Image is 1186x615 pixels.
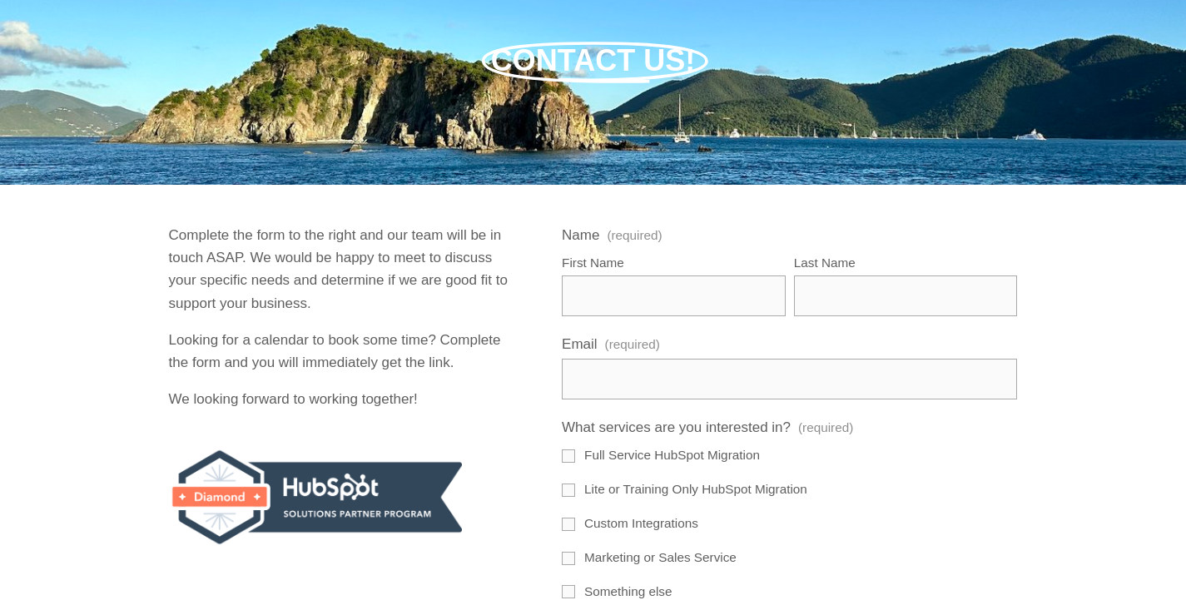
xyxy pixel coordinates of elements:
[798,418,853,438] span: (required)
[584,445,760,465] span: Full Service HubSpot Migration
[562,552,575,565] input: Marketing or Sales Service
[584,582,672,602] span: Something else
[562,518,575,531] input: Custom Integrations
[584,548,737,568] span: Marketing or Sales Service
[794,253,1018,275] div: Last Name
[562,484,575,497] input: Lite or Training Only HubSpot Migration
[584,513,698,533] span: Custom Integrations
[562,449,575,463] input: Full Service HubSpot Migration
[562,585,575,598] input: Something else
[605,335,660,355] span: (required)
[562,224,599,246] span: Name
[169,224,518,315] p: Complete the form to the right and our team will be in touch ASAP. We would be happy to meet to d...
[607,229,662,241] span: (required)
[562,253,786,275] div: First Name
[562,416,791,439] span: What services are you interested in?
[169,329,518,374] p: Looking for a calendar to book some time? Complete the form and you will immediately get the link.
[562,333,598,355] span: Email
[169,388,518,410] p: We looking forward to working together!
[584,479,807,499] span: Lite or Training Only HubSpot Migration
[491,43,695,77] span: CONTACT US!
